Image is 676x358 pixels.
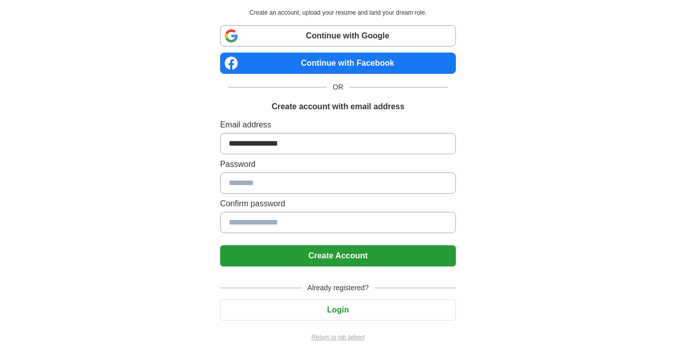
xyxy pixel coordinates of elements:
[272,101,404,113] h1: Create account with email address
[222,8,454,17] p: Create an account, upload your resume and land your dream role.
[220,198,456,210] label: Confirm password
[327,82,349,93] span: OR
[301,283,375,293] span: Already registered?
[220,305,456,314] a: Login
[220,158,456,170] label: Password
[220,53,456,74] a: Continue with Facebook
[220,299,456,321] button: Login
[220,245,456,266] button: Create Account
[220,333,456,342] a: Return to job advert
[220,119,456,131] label: Email address
[220,25,456,47] a: Continue with Google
